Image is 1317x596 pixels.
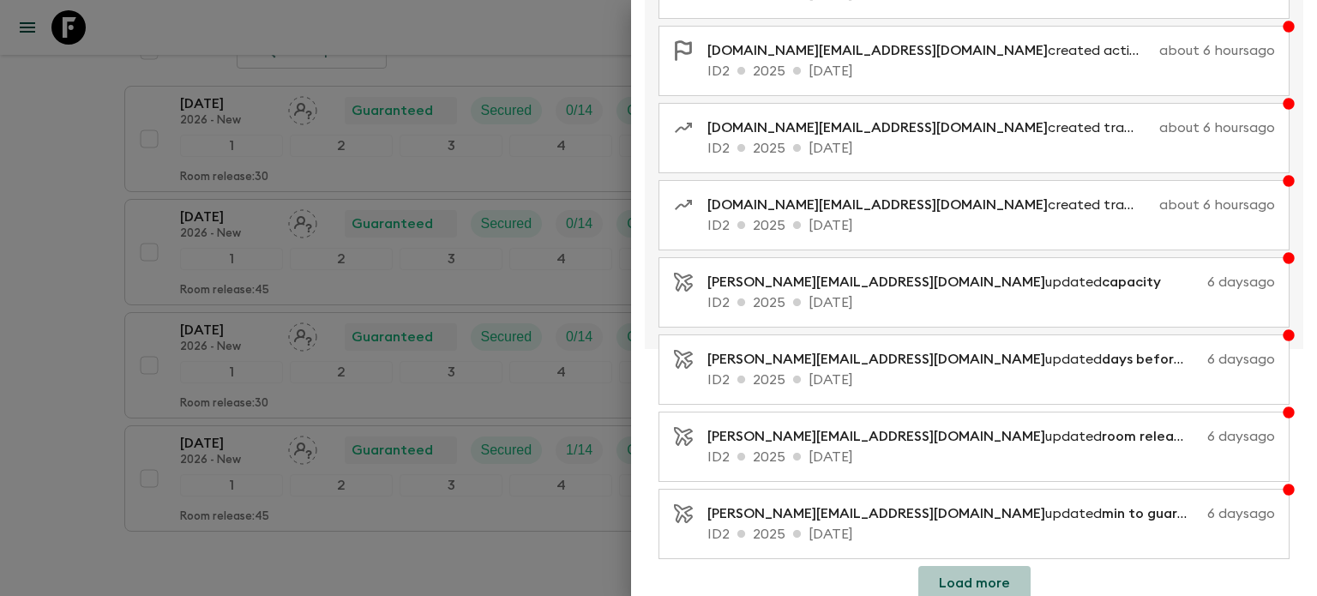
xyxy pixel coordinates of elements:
[707,507,1045,521] span: [PERSON_NAME][EMAIL_ADDRESS][DOMAIN_NAME]
[707,352,1045,366] span: [PERSON_NAME][EMAIL_ADDRESS][DOMAIN_NAME]
[1207,426,1275,447] p: 6 days ago
[1159,117,1275,138] p: about 6 hours ago
[707,198,1048,212] span: [DOMAIN_NAME][EMAIL_ADDRESS][DOMAIN_NAME]
[707,503,1200,524] p: updated
[1159,40,1275,61] p: about 6 hours ago
[707,292,1275,313] p: ID2 2025 [DATE]
[707,275,1045,289] span: [PERSON_NAME][EMAIL_ADDRESS][DOMAIN_NAME]
[707,215,1275,236] p: ID2 2025 [DATE]
[707,61,1275,81] p: ID2 2025 [DATE]
[707,40,1152,61] p: created activity
[707,195,1152,215] p: created transfer
[1102,275,1161,289] span: capacity
[707,349,1200,370] p: updated
[707,426,1200,447] p: updated
[1182,272,1275,292] p: 6 days ago
[707,117,1152,138] p: created transfer
[707,430,1045,443] span: [PERSON_NAME][EMAIL_ADDRESS][DOMAIN_NAME]
[707,524,1275,545] p: ID2 2025 [DATE]
[707,138,1275,159] p: ID2 2025 [DATE]
[707,272,1175,292] p: updated
[1207,503,1275,524] p: 6 days ago
[1102,507,1218,521] span: min to guarantee
[1102,352,1297,366] span: days before departure for EB
[1207,349,1275,370] p: 6 days ago
[1159,195,1275,215] p: about 6 hours ago
[707,44,1048,57] span: [DOMAIN_NAME][EMAIL_ADDRESS][DOMAIN_NAME]
[707,121,1048,135] span: [DOMAIN_NAME][EMAIL_ADDRESS][DOMAIN_NAME]
[707,447,1275,467] p: ID2 2025 [DATE]
[1102,430,1223,443] span: room release days
[707,370,1275,390] p: ID2 2025 [DATE]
